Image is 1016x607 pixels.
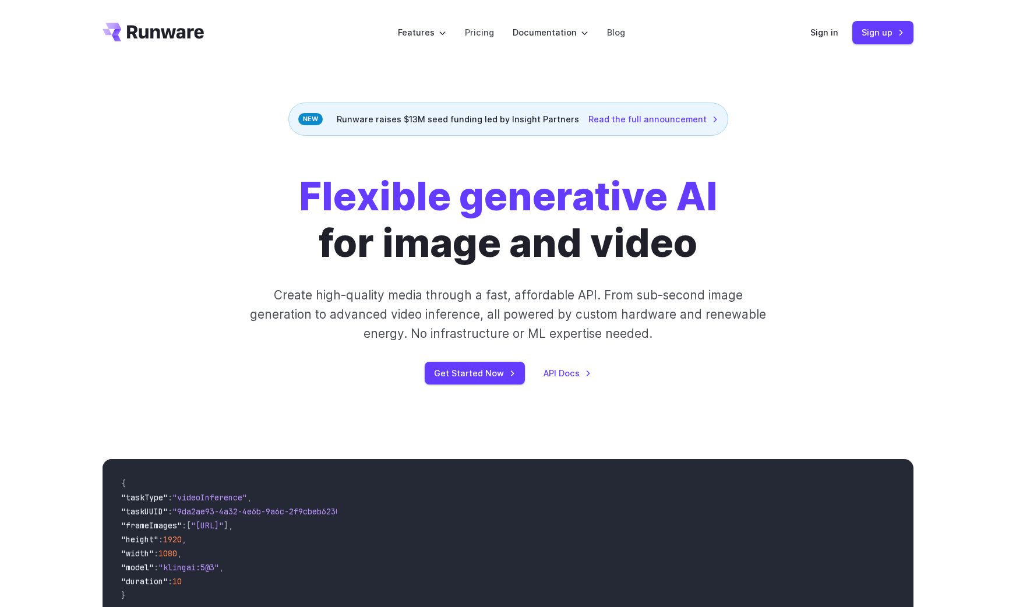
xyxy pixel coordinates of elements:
[172,492,247,503] span: "videoInference"
[247,492,252,503] span: ,
[425,362,525,384] a: Get Started Now
[219,562,224,573] span: ,
[121,576,168,587] span: "duration"
[121,534,158,545] span: "height"
[172,576,182,587] span: 10
[121,478,126,489] span: {
[168,492,172,503] span: :
[398,26,446,39] label: Features
[121,506,168,517] span: "taskUUID"
[810,26,838,39] a: Sign in
[158,548,177,559] span: 1080
[182,520,186,531] span: :
[158,562,219,573] span: "klingai:5@3"
[249,285,768,344] p: Create high-quality media through a fast, affordable API. From sub-second image generation to adv...
[299,173,718,267] h1: for image and video
[182,534,186,545] span: ,
[163,534,182,545] span: 1920
[121,492,168,503] span: "taskType"
[121,520,182,531] span: "frameImages"
[191,520,224,531] span: "[URL]"
[177,548,182,559] span: ,
[168,576,172,587] span: :
[158,534,163,545] span: :
[299,172,718,220] strong: Flexible generative AI
[852,21,913,44] a: Sign up
[288,103,728,136] div: Runware raises $13M seed funding led by Insight Partners
[607,26,625,39] a: Blog
[224,520,228,531] span: ]
[228,520,233,531] span: ,
[588,112,718,126] a: Read the full announcement
[513,26,588,39] label: Documentation
[121,562,154,573] span: "model"
[168,506,172,517] span: :
[154,548,158,559] span: :
[186,520,191,531] span: [
[121,590,126,601] span: }
[544,366,591,380] a: API Docs
[121,548,154,559] span: "width"
[172,506,350,517] span: "9da2ae93-4a32-4e6b-9a6c-2f9cbeb62301"
[465,26,494,39] a: Pricing
[103,23,204,41] a: Go to /
[154,562,158,573] span: :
